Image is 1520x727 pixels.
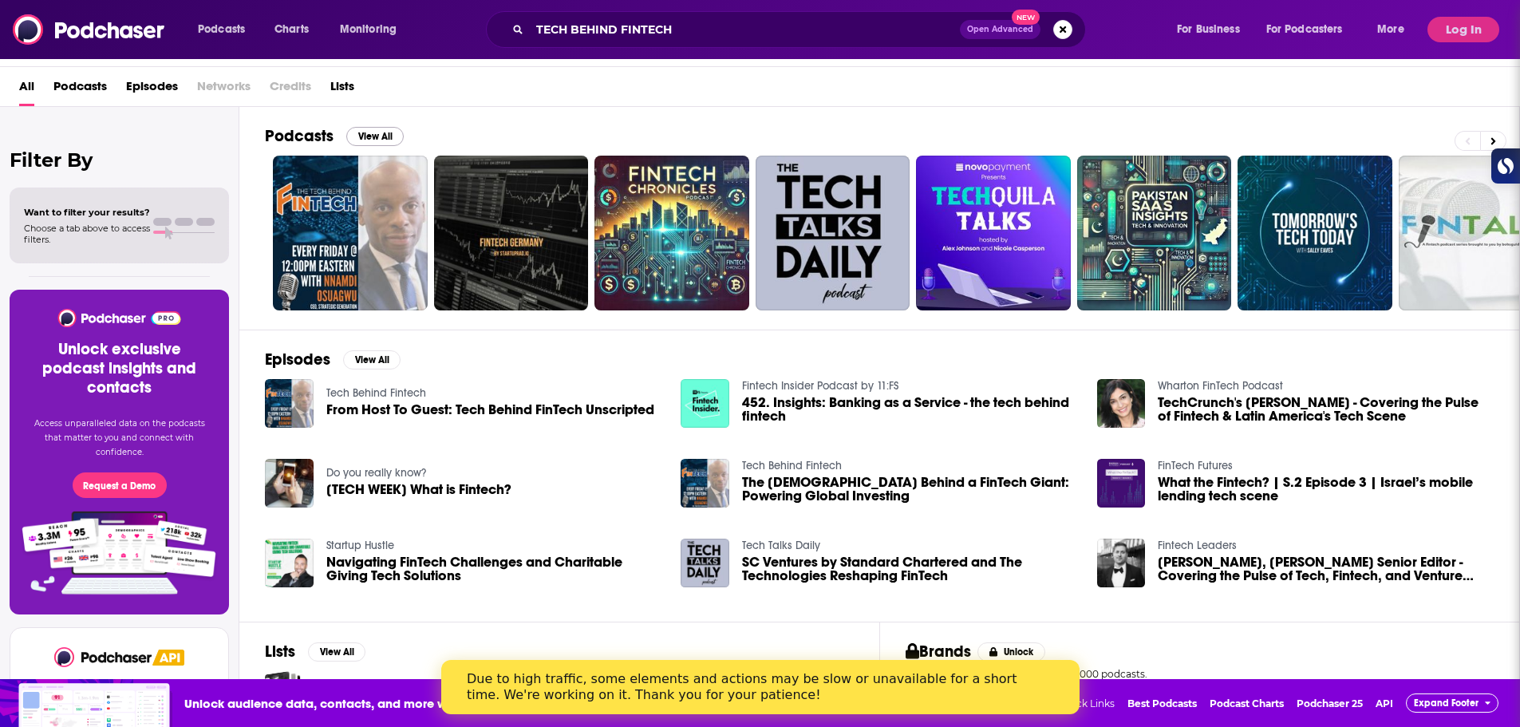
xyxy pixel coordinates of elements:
a: Podcasts [53,73,107,106]
h2: Filter By [10,148,229,172]
span: Expand Footer [1414,697,1479,709]
span: Networks [197,73,251,106]
a: Podcast Charts [1210,697,1284,709]
h3: Unlock exclusive podcast insights and contacts [29,340,210,397]
img: The 17-Year-Old Behind a FinTech Giant: Powering Global Investing [681,459,729,508]
a: From Host To Guest: Tech Behind FinTech Unscripted [326,403,654,417]
h2: Podcasts [265,126,334,146]
a: Tech Talks Daily [742,539,820,552]
a: Startup Hustle [326,539,394,552]
h2: Lists [265,642,295,662]
span: The [DEMOGRAPHIC_DATA] Behind a FinTech Giant: Powering Global Investing [742,476,1078,503]
a: 452. Insights: Banking as a Service - the tech behind fintech [742,396,1078,423]
a: Lists [330,73,354,106]
img: Pro Features [17,511,222,595]
img: Podchaser - Follow, Share and Rate Podcasts [57,309,182,327]
a: The 17-Year-Old Behind a FinTech Giant: Powering Global Investing [742,476,1078,503]
img: 452. Insights: Banking as a Service - the tech behind fintech [681,379,729,428]
button: Request a Demo [73,472,167,498]
p: Access sponsor history on the top 5,000 podcasts. [906,668,1494,680]
a: Podchaser 25 [1297,697,1363,709]
button: Expand Footer [1406,693,1498,713]
button: open menu [1166,17,1260,42]
a: Navigating FinTech Challenges and Charitable Giving Tech Solutions [326,555,662,583]
a: PodcastsView All [265,126,404,146]
button: open menu [187,17,266,42]
span: For Podcasters [1266,18,1343,41]
span: New [1012,10,1040,25]
span: Monitoring [340,18,397,41]
a: API [1376,697,1393,709]
a: [TECH WEEK] What is Fintech? [326,483,511,496]
button: open menu [329,17,417,42]
img: Navigating FinTech Challenges and Charitable Giving Tech Solutions [265,539,314,587]
span: Choose a tab above to access filters. [24,223,150,245]
h2: Brands [906,642,972,662]
a: Fintech Leaders [1158,539,1237,552]
span: TechCrunch's [PERSON_NAME] - Covering the Pulse of Fintech & Latin America's Tech Scene [1158,396,1494,423]
a: Do you really know? [326,466,426,480]
h2: Episodes [265,350,330,369]
a: Wharton FinTech Podcast [1158,379,1283,393]
img: Podchaser API banner [152,650,184,666]
a: Episodes [126,73,178,106]
img: Podchaser - Follow, Share and Rate Podcasts [13,14,166,45]
a: TechCrunch's Mary Ann Azevedo - Covering the Pulse of Fintech & Latin America's Tech Scene [1158,396,1494,423]
a: [TECH WEEK] What is Fintech? [265,459,314,508]
button: open menu [1256,17,1366,42]
a: What the Fintech? | S.2 Episode 3 | Israel’s mobile lending tech scene [1158,476,1494,503]
button: Log In [1427,17,1499,42]
img: What the Fintech? | S.2 Episode 3 | Israel’s mobile lending tech scene [1097,459,1146,508]
span: Unlock audience data, contacts, and more with Podchaser Pro [184,696,549,711]
button: Unlock [977,642,1045,662]
span: Quick Links [1060,697,1115,709]
span: Podcasts [198,18,245,41]
span: Want to filter your results? [24,207,150,218]
img: Alex Konrad, Forbes Senior Editor - Covering the Pulse of Tech, Fintech, and Venture Capital [1097,539,1146,587]
span: SC Ventures by Standard Chartered and The Technologies Reshaping FinTech [742,555,1078,583]
span: Credits [270,73,311,106]
a: Best Podcasts [1127,697,1197,709]
a: Alex Konrad, Forbes Senior Editor - Covering the Pulse of Tech, Fintech, and Venture Capital [1158,555,1494,583]
iframe: Intercom live chat banner [441,660,1080,714]
a: Tech Behind Fintech [742,459,842,472]
span: [PERSON_NAME], [PERSON_NAME] Senior Editor - Covering the Pulse of Tech, Fintech, and Venture Cap... [1158,555,1494,583]
img: TechCrunch's Mary Ann Azevedo - Covering the Pulse of Fintech & Latin America's Tech Scene [1097,379,1146,428]
p: Access unparalleled data on the podcasts that matter to you and connect with confidence. [29,417,210,460]
a: Charts [264,17,318,42]
img: Podchaser - Follow, Share and Rate Podcasts [54,647,153,667]
button: View All [343,350,401,369]
button: View All [346,127,404,146]
a: All [19,73,34,106]
a: ListsView All [265,642,365,662]
img: SC Ventures by Standard Chartered and The Technologies Reshaping FinTech [681,539,729,587]
button: View All [308,642,365,662]
img: From Host To Guest: Tech Behind FinTech Unscripted [265,379,314,428]
a: Best Actual Play Podcasts of 2020! [265,671,301,707]
div: Search podcasts, credits, & more... [501,11,1101,48]
img: Insights visual [18,683,172,727]
span: More [1377,18,1404,41]
button: Open AdvancedNew [960,20,1040,39]
span: Open Advanced [967,26,1033,34]
span: For Business [1177,18,1240,41]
